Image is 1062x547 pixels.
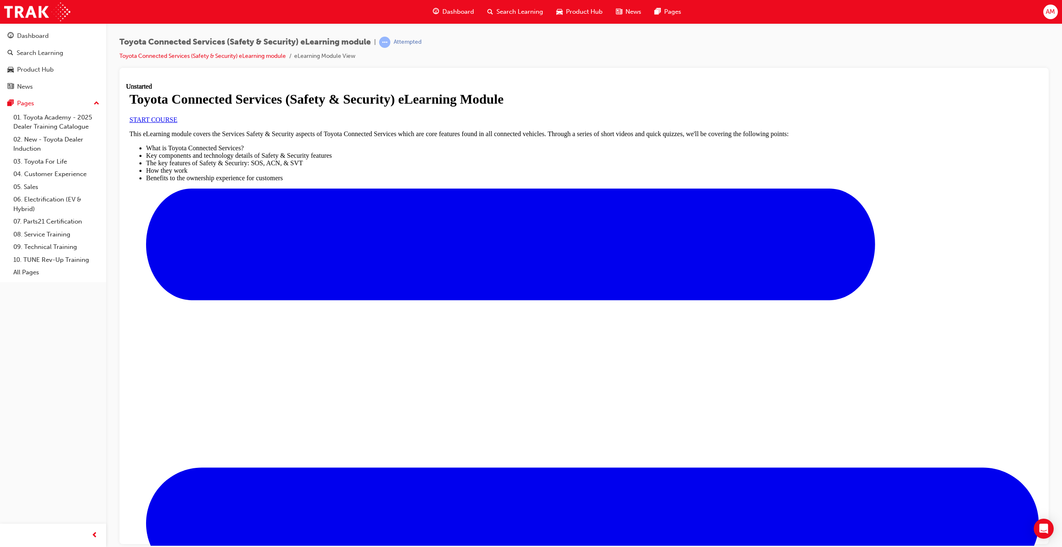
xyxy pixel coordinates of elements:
a: 08. Service Training [10,228,103,241]
li: How they work [20,84,913,92]
div: News [17,82,33,92]
span: | [374,37,376,47]
button: Pages [3,96,103,111]
a: 05. Sales [10,181,103,194]
a: News [3,79,103,94]
span: car-icon [7,66,14,74]
span: learningRecordVerb_ATTEMPT-icon [379,37,390,48]
span: Product Hub [566,7,603,17]
span: prev-icon [92,530,98,541]
a: Dashboard [3,28,103,44]
a: Search Learning [3,45,103,61]
a: Product Hub [3,62,103,77]
a: All Pages [10,266,103,279]
a: 07. Parts21 Certification [10,215,103,228]
a: 01. Toyota Academy - 2025 Dealer Training Catalogue [10,111,103,133]
div: Open Intercom Messenger [1034,519,1054,539]
span: Toyota Connected Services (Safety & Security) eLearning module [119,37,371,47]
p: This eLearning module covers the Services Safety & Security aspects of Toyota Connected Services ... [3,47,913,55]
a: 09. Technical Training [10,241,103,254]
li: What is Toyota Connected Services? [20,62,913,69]
a: 03. Toyota For Life [10,155,103,168]
a: Toyota Connected Services (Safety & Security) eLearning module [119,52,286,60]
span: Dashboard [442,7,474,17]
li: The key features of Safety & Securiry: SOS, ACN, & SVT [20,77,913,84]
span: guage-icon [7,32,14,40]
li: eLearning Module View [294,52,355,61]
a: guage-iconDashboard [426,3,481,20]
a: 10. TUNE Rev-Up Training [10,254,103,266]
button: DashboardSearch LearningProduct HubNews [3,27,103,96]
span: Pages [664,7,681,17]
span: AM [1046,7,1055,17]
a: car-iconProduct Hub [550,3,609,20]
a: 02. New - Toyota Dealer Induction [10,133,103,155]
a: pages-iconPages [648,3,688,20]
a: START COURSE [3,33,51,40]
span: pages-icon [7,100,14,107]
a: search-iconSearch Learning [481,3,550,20]
a: 06. Electrification (EV & Hybrid) [10,193,103,215]
span: search-icon [7,50,13,57]
li: Key components and technology details of Safety & Security features [20,69,913,77]
div: Dashboard [17,31,49,41]
span: up-icon [94,98,99,109]
span: car-icon [556,7,563,17]
div: Attempted [394,38,422,46]
span: News [625,7,641,17]
span: Search Learning [496,7,543,17]
img: Trak [4,2,70,21]
span: pages-icon [655,7,661,17]
button: AM [1043,5,1058,19]
a: 04. Customer Experience [10,168,103,181]
span: news-icon [616,7,622,17]
span: search-icon [487,7,493,17]
span: guage-icon [433,7,439,17]
div: Pages [17,99,34,108]
h1: Toyota Connected Services (Safety & Security) eLearning Module [3,9,913,24]
span: news-icon [7,83,14,91]
a: news-iconNews [609,3,648,20]
div: Search Learning [17,48,63,58]
div: Product Hub [17,65,54,75]
li: Benefits to the ownership experience for customers [20,92,913,99]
